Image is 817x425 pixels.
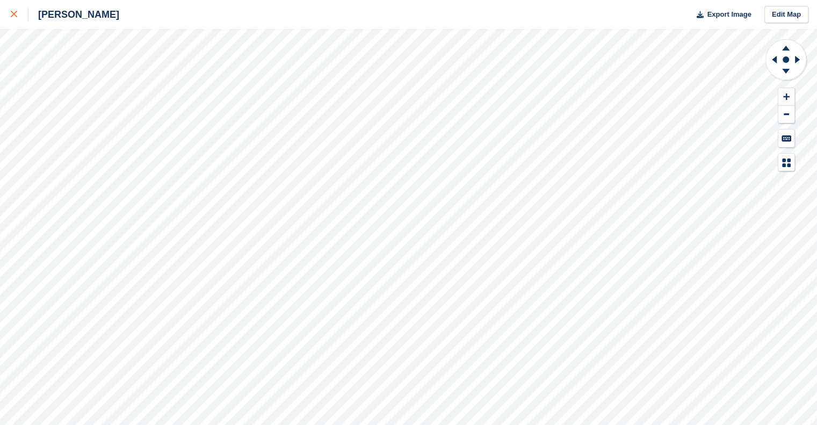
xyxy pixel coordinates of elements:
[764,6,808,24] a: Edit Map
[707,9,751,20] span: Export Image
[778,129,794,147] button: Keyboard Shortcuts
[28,8,119,21] div: [PERSON_NAME]
[778,154,794,171] button: Map Legend
[778,88,794,106] button: Zoom In
[778,106,794,124] button: Zoom Out
[690,6,751,24] button: Export Image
